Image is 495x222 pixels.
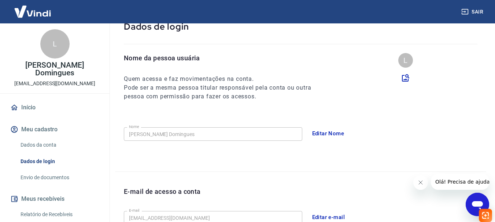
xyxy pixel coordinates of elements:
a: Relatório de Recebíveis [18,207,101,222]
button: Sair [460,5,486,19]
a: Início [9,99,101,116]
p: Dados de login [124,21,477,32]
iframe: Mensagem da empresa [431,174,489,190]
p: E-mail de acesso a conta [124,187,201,196]
button: Meus recebíveis [9,191,101,207]
button: Meu cadastro [9,121,101,138]
label: E-mail [129,208,139,213]
iframe: Fechar mensagem [413,175,428,190]
div: L [40,29,70,59]
p: [PERSON_NAME] Domingues [6,61,104,77]
img: Vindi [9,0,56,23]
p: Nome da pessoa usuária [124,53,325,63]
iframe: Botão para abrir a janela de mensagens [466,193,489,216]
div: L [398,53,413,68]
h6: Quem acessa e faz movimentações na conta. [124,75,325,83]
a: Envio de documentos [18,170,101,185]
h6: Pode ser a mesma pessoa titular responsável pela conta ou outra pessoa com permissão para fazer o... [124,83,325,101]
a: Dados de login [18,154,101,169]
label: Nome [129,124,139,129]
a: Dados da conta [18,138,101,153]
button: Editar Nome [308,126,348,141]
p: [EMAIL_ADDRESS][DOMAIN_NAME] [14,80,95,87]
span: Olá! Precisa de ajuda? [4,5,62,11]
